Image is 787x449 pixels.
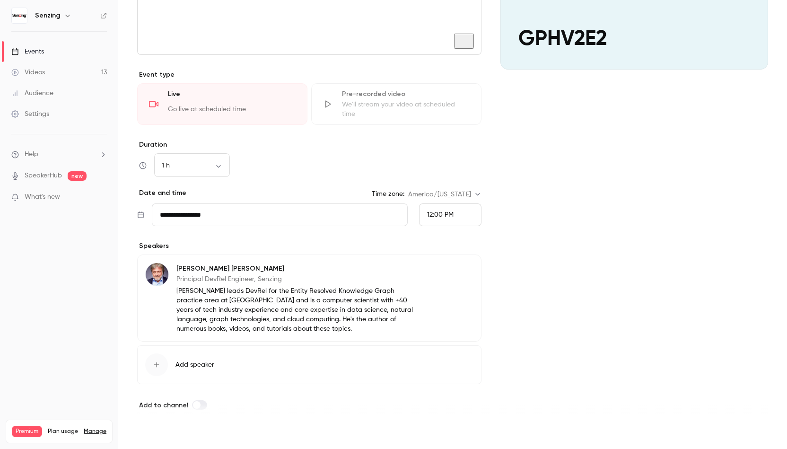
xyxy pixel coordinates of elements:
a: Manage [84,428,106,435]
div: From [419,203,481,226]
div: 1 h [154,161,230,170]
span: Add speaker [175,360,214,370]
button: Save [137,423,171,441]
div: Videos [11,68,45,77]
div: Audience [11,88,53,98]
label: Duration [137,140,481,150]
span: What's new [25,192,60,202]
span: Premium [12,426,42,437]
div: Pre-recorded videoWe'll stream your video at scheduled time [311,83,481,125]
span: Plan usage [48,428,78,435]
span: Add to channel [139,401,188,409]
div: America/[US_STATE] [408,190,481,199]
iframe: Noticeable Trigger [96,193,107,202]
span: 12:00 PM [427,211,454,218]
img: Senzing [12,8,27,23]
p: [PERSON_NAME] [PERSON_NAME] [176,264,420,273]
div: Pre-recorded video [342,89,470,99]
a: SpeakerHub [25,171,62,181]
img: Paco Nathan [146,263,168,286]
div: Settings [11,109,49,119]
h6: Senzing [35,11,60,20]
div: Go live at scheduled time [168,105,296,119]
p: Principal DevRel Engineer, Senzing [176,274,420,284]
p: [PERSON_NAME] leads DevRel for the Entity Resolved Knowledge Graph practice area at [GEOGRAPHIC_D... [176,286,420,334]
p: Date and time [137,188,186,198]
div: LiveGo live at scheduled time [137,83,307,125]
p: Event type [137,70,481,79]
div: Paco Nathan[PERSON_NAME] [PERSON_NAME]Principal DevRel Engineer, Senzing[PERSON_NAME] leads DevRe... [137,255,481,342]
button: Add speaker [137,345,481,384]
span: new [68,171,87,181]
span: Help [25,150,38,159]
label: Time zone: [372,189,404,199]
li: help-dropdown-opener [11,150,107,159]
div: Live [168,89,296,104]
div: We'll stream your video at scheduled time [342,100,470,119]
p: Speakers [137,241,481,251]
div: Events [11,47,44,56]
